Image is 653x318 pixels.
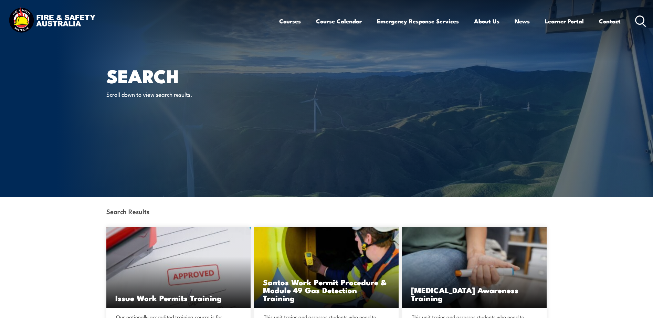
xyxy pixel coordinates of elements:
img: Anaphylaxis Awareness TRAINING [402,227,547,308]
h1: Search [106,67,276,84]
a: About Us [474,12,499,30]
a: News [515,12,530,30]
a: Santos Work Permit Procedure & Module 49 Gas Detection Training [254,227,399,308]
h3: Issue Work Permits Training [115,294,242,302]
a: Courses [279,12,301,30]
img: Santos Work Permit Procedure & Module 49 Gas Detection Training (1) [254,227,399,308]
h3: [MEDICAL_DATA] Awareness Training [411,286,538,302]
a: Emergency Response Services [377,12,459,30]
a: Issue Work Permits Training [106,227,251,308]
p: Scroll down to view search results. [106,90,232,98]
h3: Santos Work Permit Procedure & Module 49 Gas Detection Training [263,278,390,302]
a: [MEDICAL_DATA] Awareness Training [402,227,547,308]
a: Course Calendar [316,12,362,30]
strong: Search Results [106,206,149,216]
a: Contact [599,12,621,30]
a: Learner Portal [545,12,584,30]
img: Issue Work Permits [106,227,251,308]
